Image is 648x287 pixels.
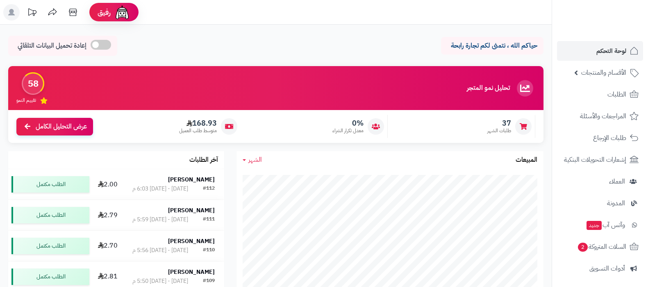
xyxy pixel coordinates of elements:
div: الطلب مكتمل [11,269,89,285]
span: 2 [578,243,588,252]
span: المدونة [607,197,625,209]
span: وآتس آب [586,219,625,231]
div: #110 [203,246,215,255]
strong: [PERSON_NAME] [168,175,215,184]
div: #109 [203,277,215,285]
span: إعادة تحميل البيانات التلقائي [18,41,86,51]
span: عرض التحليل الكامل [36,122,87,131]
span: السلات المتروكة [577,241,626,253]
h3: تحليل نمو المتجر [467,85,510,92]
span: 168.93 [179,119,217,128]
a: لوحة التحكم [557,41,643,61]
span: أدوات التسويق [589,263,625,274]
span: معدل تكرار الشراء [332,127,364,134]
span: العملاء [609,176,625,187]
span: طلبات الشهر [487,127,511,134]
h3: المبيعات [516,156,537,164]
td: 2.00 [93,169,123,200]
td: 2.79 [93,200,123,230]
span: الأقسام والمنتجات [581,67,626,78]
div: #112 [203,185,215,193]
a: المراجعات والأسئلة [557,106,643,126]
h3: آخر الطلبات [189,156,218,164]
span: 0% [332,119,364,128]
a: وآتس آبجديد [557,215,643,235]
span: المراجعات والأسئلة [580,110,626,122]
strong: [PERSON_NAME] [168,268,215,276]
img: ai-face.png [114,4,130,21]
span: متوسط طلب العميل [179,127,217,134]
div: [DATE] - [DATE] 6:03 م [132,185,188,193]
span: تقييم النمو [16,97,36,104]
p: حياكم الله ، نتمنى لكم تجارة رابحة [447,41,537,51]
div: [DATE] - [DATE] 5:59 م [132,216,188,224]
span: 37 [487,119,511,128]
a: أدوات التسويق [557,259,643,278]
strong: [PERSON_NAME] [168,237,215,246]
span: لوحة التحكم [596,45,626,57]
div: #111 [203,216,215,224]
div: الطلب مكتمل [11,176,89,193]
span: الشهر [248,155,262,165]
span: الطلبات [607,89,626,100]
img: logo-2.png [592,22,640,39]
td: 2.70 [93,231,123,261]
span: جديد [587,221,602,230]
a: طلبات الإرجاع [557,128,643,148]
a: إشعارات التحويلات البنكية [557,150,643,170]
div: [DATE] - [DATE] 5:50 م [132,277,188,285]
div: الطلب مكتمل [11,207,89,223]
a: السلات المتروكة2 [557,237,643,257]
a: المدونة [557,193,643,213]
div: [DATE] - [DATE] 5:56 م [132,246,188,255]
strong: [PERSON_NAME] [168,206,215,215]
a: الشهر [243,155,262,165]
span: إشعارات التحويلات البنكية [564,154,626,165]
span: طلبات الإرجاع [593,132,626,144]
div: الطلب مكتمل [11,238,89,254]
span: رفيق [98,7,111,17]
a: تحديثات المنصة [22,4,42,23]
a: عرض التحليل الكامل [16,118,93,135]
a: الطلبات [557,85,643,104]
a: العملاء [557,172,643,191]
